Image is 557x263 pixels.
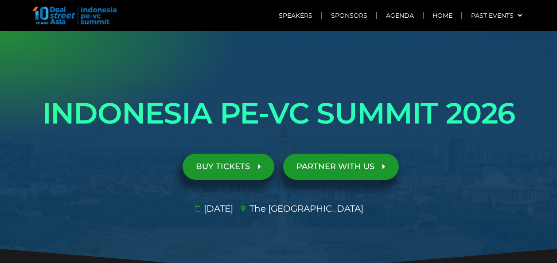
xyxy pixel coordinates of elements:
[377,5,423,26] a: Agenda
[183,154,274,180] a: BUY TICKETS
[247,202,363,215] span: The [GEOGRAPHIC_DATA]​
[424,5,461,26] a: Home
[322,5,376,26] a: Sponsors
[296,162,374,171] span: PARTNER WITH US
[283,154,399,180] a: PARTNER WITH US
[31,89,527,138] h1: INDONESIA PE-VC SUMMIT 2026
[196,162,250,171] span: BUY TICKETS
[270,5,321,26] a: Speakers
[202,202,233,215] span: [DATE]​
[462,5,531,26] a: Past Events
